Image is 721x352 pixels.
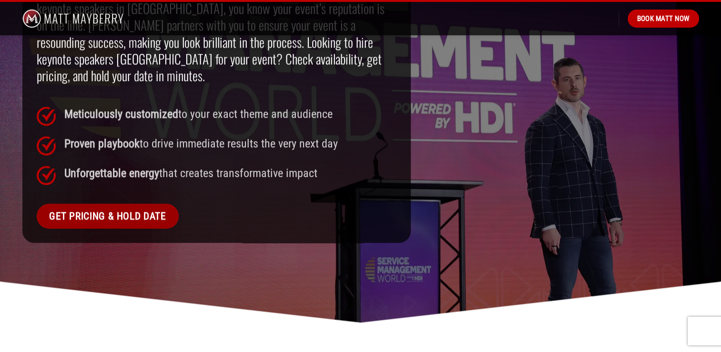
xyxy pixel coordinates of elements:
[37,204,179,229] a: Get Pricing & Hold Date
[22,2,124,35] img: Matt Mayberry
[64,135,396,153] p: to drive immediate results the very next day
[49,208,166,224] span: Get Pricing & Hold Date
[64,137,140,150] strong: Proven playbook
[637,13,690,24] span: Book Matt Now
[64,164,396,182] p: that creates transformative impact
[628,10,699,28] a: Book Matt Now
[64,105,396,123] p: to your exact theme and audience
[64,107,178,121] strong: Meticulously customized
[64,166,159,180] strong: Unforgettable energy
